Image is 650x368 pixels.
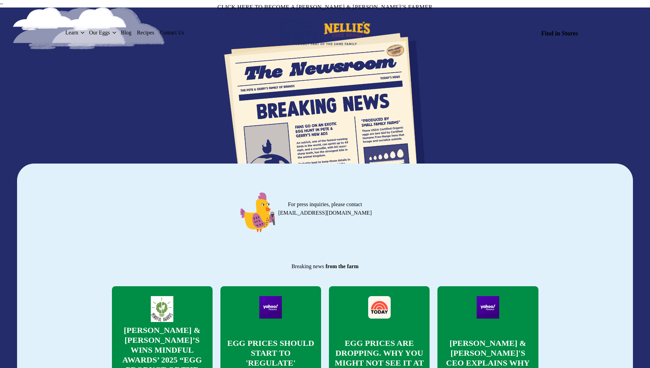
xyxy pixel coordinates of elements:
span: Recipes [137,29,154,37]
span: news [313,262,324,271]
button: Open the dropdown menu for Learn [81,32,84,34]
span: Breaking [291,262,312,271]
input: Search [502,24,525,41]
button: Open the dropdown menu for Our Eggs [113,32,116,34]
a: [EMAIL_ADDRESS][DOMAIN_NAME] [278,210,372,216]
a: Blog [118,19,134,47]
span: the [338,262,346,271]
span: Blog [121,29,131,37]
p: For press inquiries, please contact [271,200,379,217]
a: Find in Stores [532,24,588,41]
a: Contact Us [157,19,187,47]
a: Our Eggs [86,19,113,47]
span: Find in Stores [541,29,578,38]
span: Contact Us [160,29,184,37]
a: Learn [63,19,81,47]
span: farm [347,262,359,271]
span: from [326,262,337,271]
a: Recipes [134,19,157,47]
span: Learn [66,29,78,37]
span: Our Eggs [89,29,110,37]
